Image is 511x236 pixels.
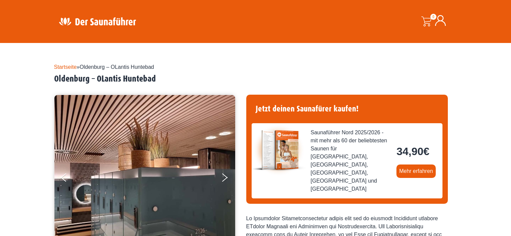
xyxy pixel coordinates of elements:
[396,164,436,178] a: Mehr erfahren
[430,14,436,20] span: 0
[54,64,154,70] span: »
[80,64,154,70] span: Oldenburg – OLantis Huntebad
[396,145,429,157] bdi: 34,90
[54,64,77,70] a: Startseite
[61,171,78,187] button: Previous
[423,145,429,157] span: €
[221,171,238,187] button: Next
[54,74,457,84] h2: Oldenburg – OLantis Huntebad
[252,100,442,118] h4: Jetzt deinen Saunafürer kaufen!
[252,123,305,177] img: der-saunafuehrer-2025-nord.jpg
[311,129,391,193] span: Saunaführer Nord 2025/2026 - mit mehr als 60 der beliebtesten Saunen für [GEOGRAPHIC_DATA], [GEOG...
